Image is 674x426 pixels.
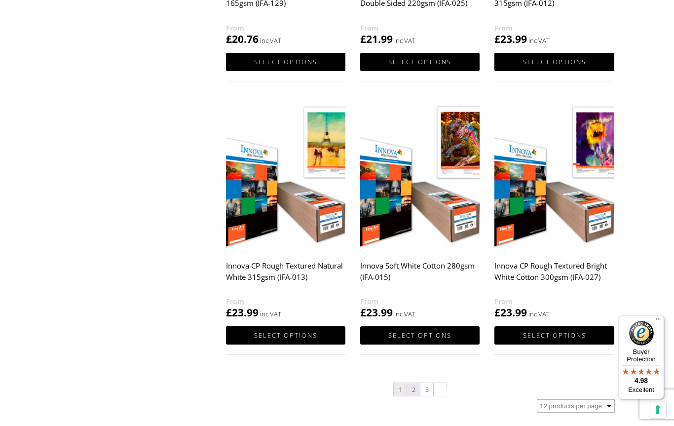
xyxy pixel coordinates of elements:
[618,386,664,394] p: Excellent
[226,100,345,250] img: Innova CP Rough Textured Natural White 315gsm (IFA-013)
[494,100,614,250] img: Innova CP Rough Textured Bright White Cotton 300gsm (IFA-027)
[652,315,664,327] button: Menu
[494,256,614,296] h2: Innova CP Rough Textured Bright White Cotton 300gsm (IFA-027)
[360,32,393,46] bdi: 21.99
[360,32,366,46] span: £
[360,100,480,250] img: Innova Soft White Cotton 280gsm (IFA-015)
[618,315,664,399] button: Trusted Shops TrustmarkBuyer Protection4.98Excellent
[360,306,393,319] bdi: 23.99
[494,53,614,71] a: Select options for “Innova Soft Textured Natural White 315gsm (IFA-012)”
[360,53,480,71] a: Select options for “Innova Decor Smooth Fine Art Double Sided 220gsm (IFA-025)”
[226,32,232,46] span: £
[226,382,615,399] nav: Product Pagination
[407,383,420,396] a: Page 2
[360,256,480,296] h2: Innova Soft White Cotton 280gsm (IFA-015)
[226,326,345,345] a: Select options for “Innova CP Rough Textured Natural White 315gsm (IFA-013)”
[360,100,480,320] a: Innova Soft White Cotton 280gsm (IFA-015) £23.99
[618,348,664,363] p: Buyer Protection
[226,53,345,71] a: Select options for “JetMaster Paper Canvas Effect 165gsm (IFA-129)”
[226,32,259,46] bdi: 20.76
[649,401,666,418] button: Your consent preferences for tracking technologies
[494,306,527,319] bdi: 23.99
[494,32,527,46] bdi: 23.99
[226,100,345,320] a: Innova CP Rough Textured Natural White 315gsm (IFA-013) £23.99
[360,306,366,319] span: £
[494,306,500,319] span: £
[629,321,654,346] img: Trusted Shops Trustmark
[226,256,345,296] h2: Innova CP Rough Textured Natural White 315gsm (IFA-013)
[226,306,259,319] bdi: 23.99
[394,383,407,396] span: Page 1
[494,32,500,46] span: £
[494,326,614,345] a: Select options for “Innova CP Rough Textured Bright White Cotton 300gsm (IFA-027)”
[420,383,433,396] a: Page 3
[635,377,648,385] span: 4.98
[494,100,614,320] a: Innova CP Rough Textured Bright White Cotton 300gsm (IFA-027) £23.99
[360,326,480,345] a: Select options for “Innova Soft White Cotton 280gsm (IFA-015)”
[226,306,232,319] span: £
